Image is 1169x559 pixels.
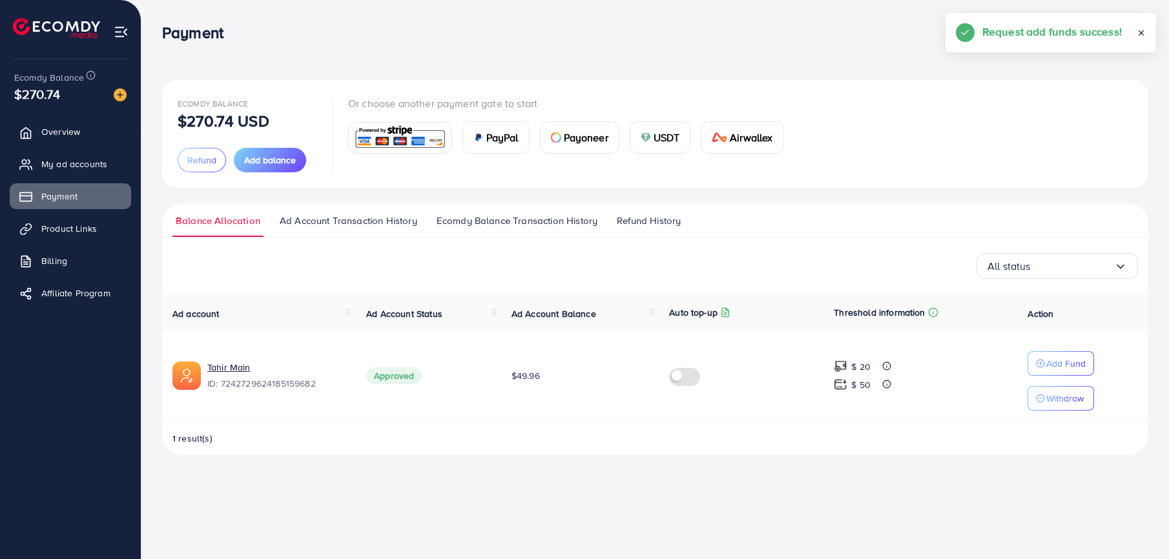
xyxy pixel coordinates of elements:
[437,214,597,228] span: Ecomdy Balance Transaction History
[10,183,131,209] a: Payment
[982,23,1122,40] h5: Request add funds success!
[1046,391,1084,406] p: Withdraw
[13,18,100,38] img: logo
[14,85,60,103] span: $270.74
[207,361,346,374] a: Tahir Main
[654,130,680,145] span: USDT
[366,367,422,384] span: Approved
[114,88,127,101] img: image
[669,305,718,320] p: Auto top-up
[244,154,296,167] span: Add balance
[10,119,131,145] a: Overview
[172,361,201,390] img: ic-ads-acc.e4c84228.svg
[41,222,97,235] span: Product Links
[617,214,681,228] span: Refund History
[172,307,220,320] span: Ad account
[178,148,226,172] button: Refund
[41,125,80,138] span: Overview
[540,121,619,154] a: cardPayoneer
[1028,386,1094,411] button: Withdraw
[630,121,691,154] a: cardUSDT
[234,148,306,172] button: Add balance
[41,254,67,267] span: Billing
[1114,501,1159,549] iframe: Chat
[1028,307,1053,320] span: Action
[1046,356,1086,371] p: Add Fund
[10,151,131,177] a: My ad accounts
[10,216,131,241] a: Product Links
[280,214,417,228] span: Ad Account Transaction History
[641,132,651,143] img: card
[730,130,772,145] span: Airwallex
[512,307,596,320] span: Ad Account Balance
[462,121,530,154] a: cardPayPal
[473,132,484,143] img: card
[178,113,269,128] p: $270.74 USD
[366,307,442,320] span: Ad Account Status
[348,96,794,111] p: Or choose another payment gate to start
[486,130,519,145] span: PayPal
[834,305,925,320] p: Threshold information
[551,132,561,143] img: card
[207,361,346,391] div: <span class='underline'>Tahir Main</span></br>7242729624185159682
[564,130,608,145] span: Payoneer
[187,154,216,167] span: Refund
[701,121,783,154] a: cardAirwallex
[41,158,107,170] span: My ad accounts
[1031,256,1114,276] input: Search for option
[10,248,131,274] a: Billing
[14,71,84,84] span: Ecomdy Balance
[512,369,540,382] span: $49.96
[41,287,110,300] span: Affiliate Program
[10,280,131,306] a: Affiliate Program
[114,25,129,39] img: menu
[207,377,346,390] span: ID: 7242729624185159682
[1028,351,1094,376] button: Add Fund
[851,377,871,392] p: $ 50
[348,122,452,154] a: card
[353,124,448,152] img: card
[162,23,234,42] h3: Payment
[988,256,1031,276] span: All status
[834,360,847,373] img: top-up amount
[41,190,78,203] span: Payment
[834,378,847,391] img: top-up amount
[712,132,727,143] img: card
[178,98,248,109] span: Ecomdy Balance
[172,432,212,445] span: 1 result(s)
[176,214,260,228] span: Balance Allocation
[851,359,871,374] p: $ 20
[977,253,1138,279] div: Search for option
